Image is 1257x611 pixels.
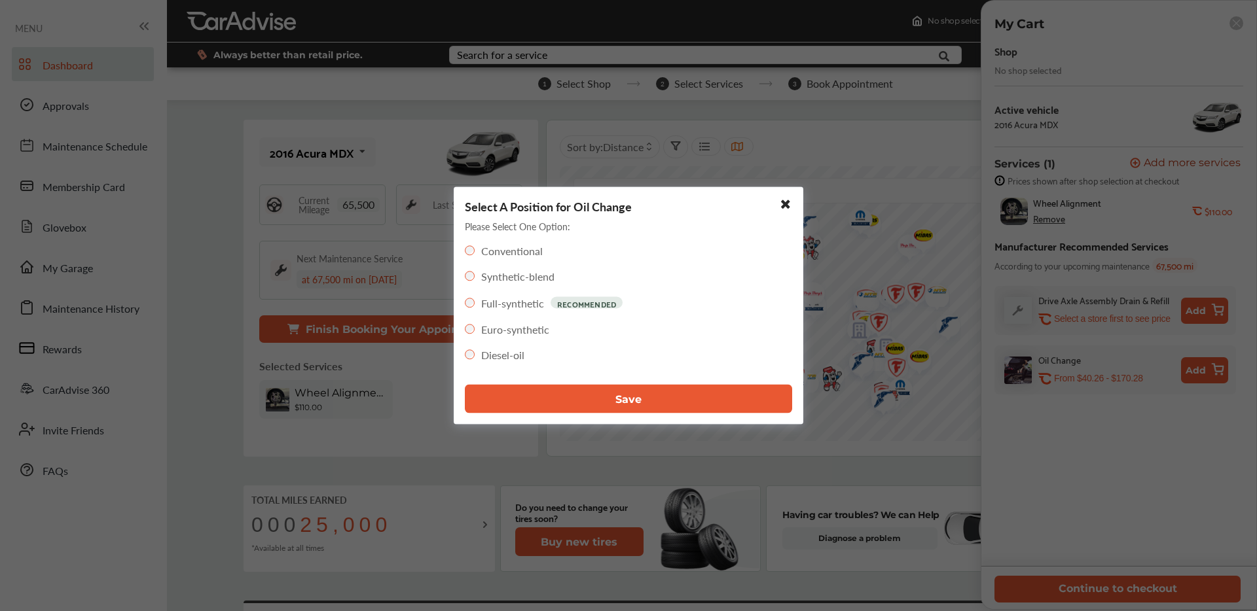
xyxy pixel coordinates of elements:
[481,295,544,310] label: Full-synthetic
[615,393,642,405] span: Save
[551,297,623,309] p: RECOMMENDED
[465,220,570,233] p: Please Select One Option:
[465,385,792,413] button: Save
[481,269,555,284] label: Synthetic-blend
[481,347,524,362] label: Diesel-oil
[465,198,632,215] p: Select A Position for Oil Change
[481,243,543,258] label: Conventional
[481,322,549,337] label: Euro-synthetic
